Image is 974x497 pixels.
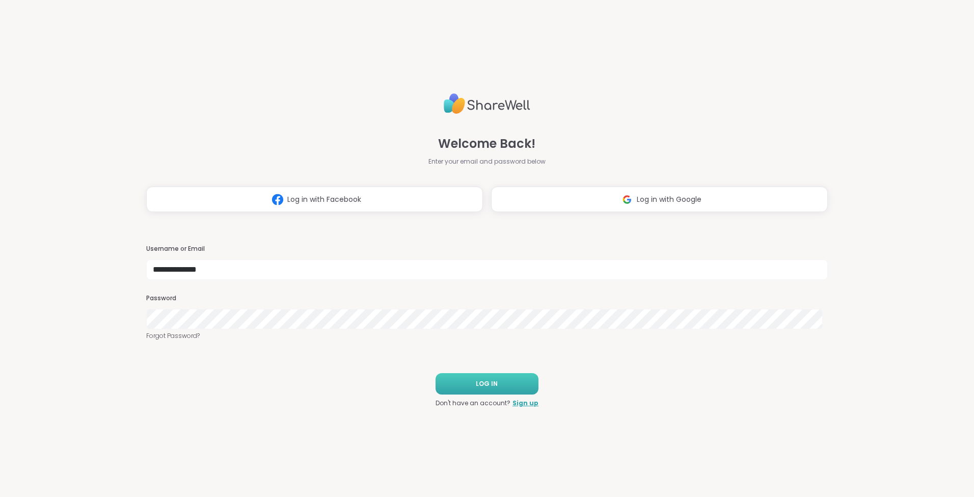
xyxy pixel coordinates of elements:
[491,187,828,212] button: Log in with Google
[436,399,510,408] span: Don't have an account?
[268,190,287,209] img: ShareWell Logomark
[617,190,637,209] img: ShareWell Logomark
[476,379,498,388] span: LOG IN
[146,187,483,212] button: Log in with Facebook
[637,194,701,205] span: Log in with Google
[428,157,546,166] span: Enter your email and password below
[146,245,828,253] h3: Username or Email
[287,194,361,205] span: Log in with Facebook
[436,373,538,395] button: LOG IN
[512,399,538,408] a: Sign up
[438,135,535,153] span: Welcome Back!
[146,294,828,303] h3: Password
[146,331,828,341] a: Forgot Password?
[444,89,530,118] img: ShareWell Logo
